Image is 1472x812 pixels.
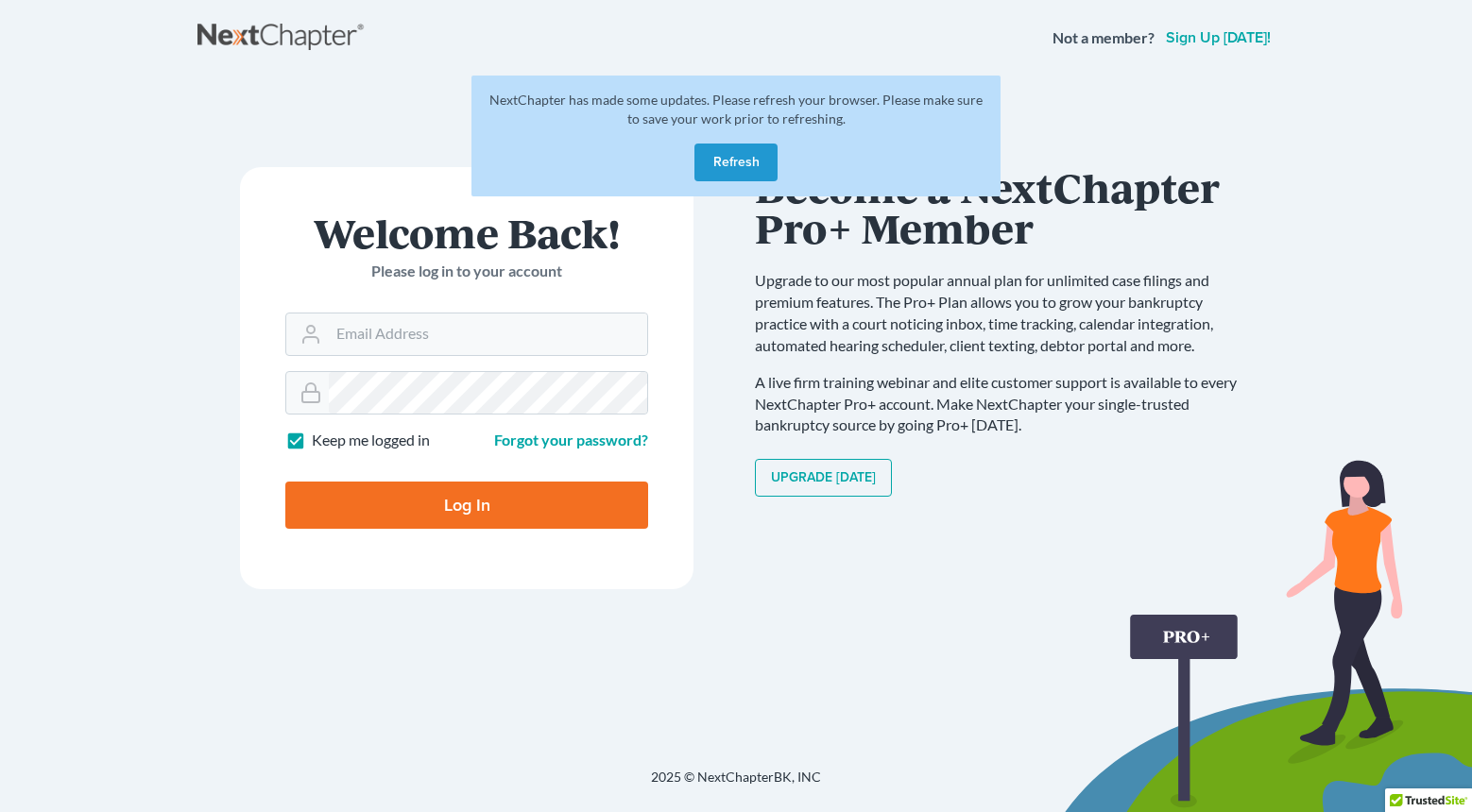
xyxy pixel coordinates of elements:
[755,167,1256,247] h1: Become a NextChapter Pro+ Member
[494,431,648,448] a: Forgot your password?
[1162,30,1275,45] a: Sign up [DATE]!
[755,459,892,497] a: Upgrade [DATE]
[489,92,983,127] span: NextChapter has made some updates. Please refresh your browser. Please make sure to save your wor...
[329,313,647,355] input: Email Address
[197,768,1275,802] div: 2025 © NextChapterBK, INC
[285,212,648,253] h1: Welcome Back!
[312,430,430,451] label: Keep me logged in
[285,482,648,529] input: Log In
[1053,27,1155,49] strong: Not a member?
[285,261,648,282] p: Please log in to your account
[694,144,778,181] button: Refresh
[755,270,1256,356] p: Upgrade to our most popular annual plan for unlimited case filings and premium features. The Pro+...
[755,372,1256,437] p: A live firm training webinar and elite customer support is available to every NextChapter Pro+ ac...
